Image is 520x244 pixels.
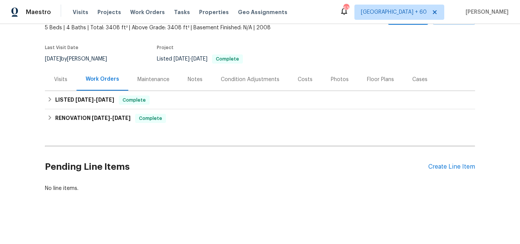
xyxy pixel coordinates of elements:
[174,56,190,62] span: [DATE]
[45,109,475,128] div: RENOVATION [DATE]-[DATE]Complete
[45,24,321,32] span: 5 Beds | 4 Baths | Total: 3408 ft² | Above Grade: 3408 ft² | Basement Finished: N/A | 2008
[213,57,242,61] span: Complete
[45,45,78,50] span: Last Visit Date
[157,45,174,50] span: Project
[26,8,51,16] span: Maestro
[45,54,116,64] div: by [PERSON_NAME]
[174,56,207,62] span: -
[112,115,131,121] span: [DATE]
[331,76,349,83] div: Photos
[174,10,190,15] span: Tasks
[120,96,149,104] span: Complete
[75,97,94,102] span: [DATE]
[188,76,203,83] div: Notes
[157,56,243,62] span: Listed
[221,76,279,83] div: Condition Adjustments
[55,114,131,123] h6: RENOVATION
[298,76,313,83] div: Costs
[136,115,165,122] span: Complete
[343,5,349,12] div: 634
[54,76,67,83] div: Visits
[45,91,475,109] div: LISTED [DATE]-[DATE]Complete
[361,8,427,16] span: [GEOGRAPHIC_DATA] + 60
[96,97,114,102] span: [DATE]
[367,76,394,83] div: Floor Plans
[73,8,88,16] span: Visits
[92,115,131,121] span: -
[45,185,475,192] div: No line items.
[199,8,229,16] span: Properties
[428,163,475,171] div: Create Line Item
[75,97,114,102] span: -
[97,8,121,16] span: Projects
[55,96,114,105] h6: LISTED
[463,8,509,16] span: [PERSON_NAME]
[412,76,427,83] div: Cases
[137,76,169,83] div: Maintenance
[45,56,61,62] span: [DATE]
[92,115,110,121] span: [DATE]
[86,75,119,83] div: Work Orders
[130,8,165,16] span: Work Orders
[238,8,287,16] span: Geo Assignments
[191,56,207,62] span: [DATE]
[45,149,428,185] h2: Pending Line Items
